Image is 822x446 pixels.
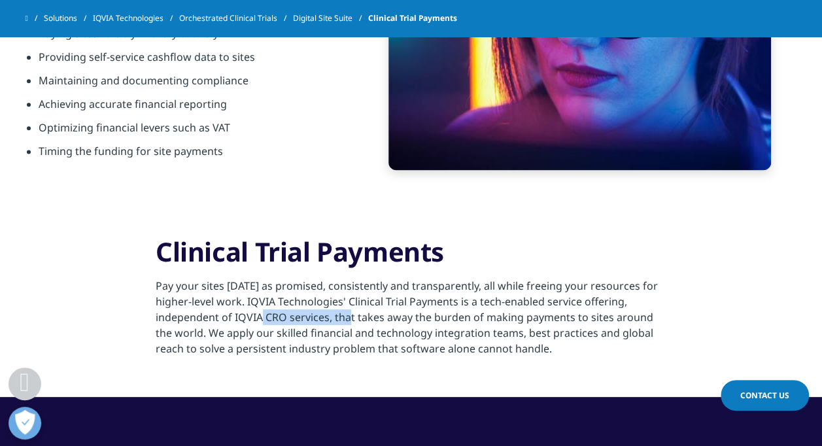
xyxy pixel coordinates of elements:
[39,73,343,96] li: Maintaining and documenting compliance
[44,7,93,30] a: Solutions
[39,143,343,167] li: Timing the funding for site payments
[9,407,41,439] button: Abrir preferencias
[156,235,666,278] h3: Clinical Trial Payments
[93,7,179,30] a: IQVIA Technologies
[368,7,457,30] span: Clinical Trial Payments
[39,49,343,73] li: Providing self-service cashflow data to sites
[39,96,343,120] li: Achieving accurate financial reporting
[39,120,343,143] li: Optimizing financial levers such as VAT
[179,7,293,30] a: Orchestrated Clinical Trials
[39,26,343,49] li: Paying sites reliably in every country
[293,7,368,30] a: Digital Site Suite
[156,278,666,364] p: Pay your sites [DATE] as promised, consistently and transparently, all while freeing your resourc...
[740,390,789,401] span: Contact Us
[721,380,809,411] a: Contact Us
